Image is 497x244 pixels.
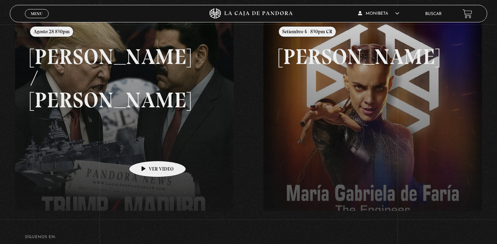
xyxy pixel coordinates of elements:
span: Menu [31,12,42,16]
span: Monibeta [358,12,399,16]
a: View your shopping cart [463,9,472,18]
span: Cerrar [29,17,45,22]
a: Buscar [425,12,442,16]
h4: SÍguenos en: [25,235,472,239]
